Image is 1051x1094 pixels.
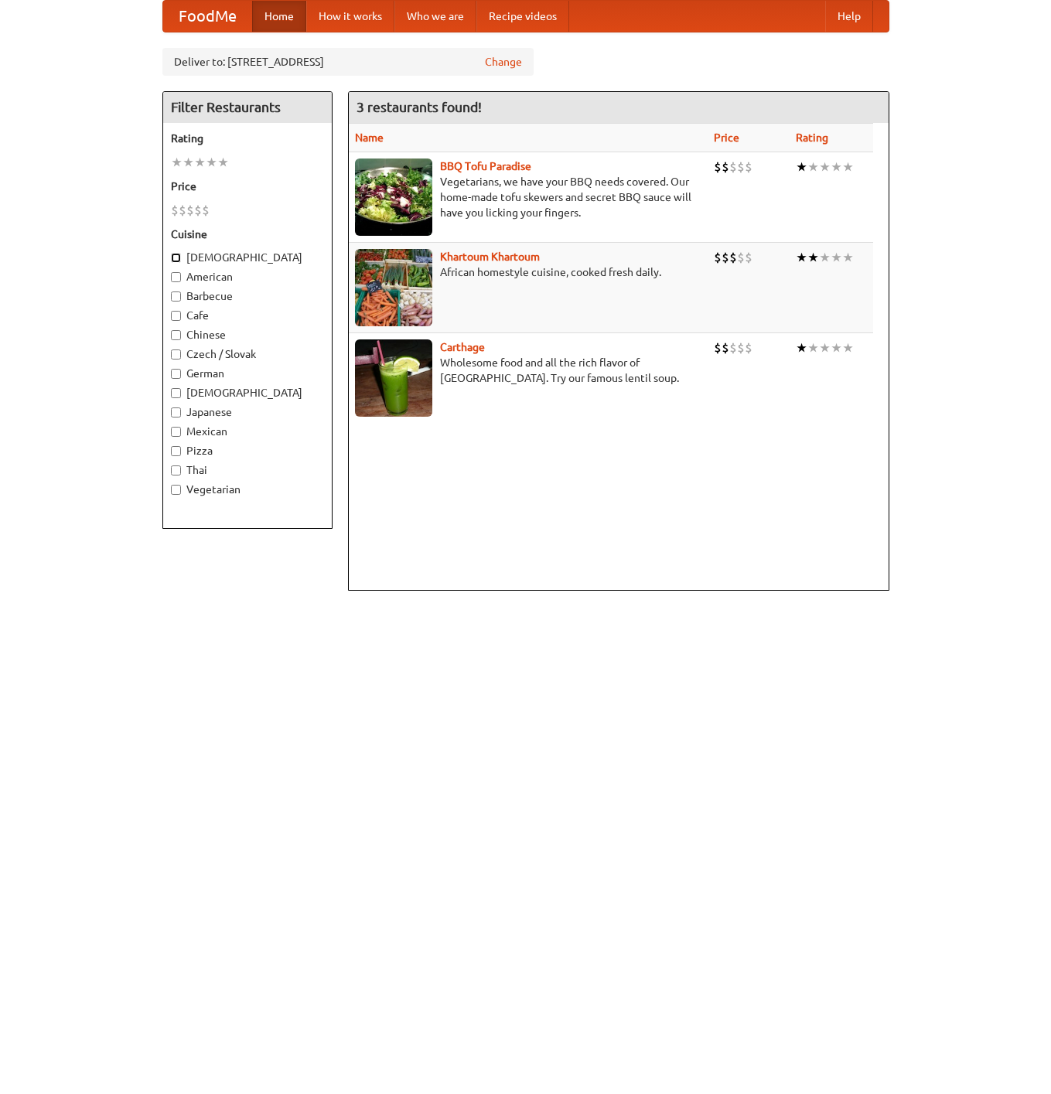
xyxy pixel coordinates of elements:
a: BBQ Tofu Paradise [440,160,531,172]
a: Rating [796,131,828,144]
input: Pizza [171,446,181,456]
li: $ [722,249,729,266]
a: Carthage [440,341,485,353]
li: $ [171,202,179,219]
input: Cafe [171,311,181,321]
label: Vegetarian [171,482,324,497]
input: Mexican [171,427,181,437]
li: $ [186,202,194,219]
a: Price [714,131,739,144]
li: $ [722,339,729,356]
li: ★ [183,154,194,171]
li: ★ [796,249,807,266]
li: $ [202,202,210,219]
input: German [171,369,181,379]
a: Name [355,131,384,144]
h5: Rating [171,131,324,146]
a: How it works [306,1,394,32]
p: Wholesome food and all the rich flavor of [GEOGRAPHIC_DATA]. Try our famous lentil soup. [355,355,701,386]
a: FoodMe [163,1,252,32]
h5: Price [171,179,324,194]
li: ★ [842,249,854,266]
label: Pizza [171,443,324,458]
div: Deliver to: [STREET_ADDRESS] [162,48,534,76]
input: Japanese [171,407,181,417]
li: ★ [831,339,842,356]
a: Help [825,1,873,32]
input: [DEMOGRAPHIC_DATA] [171,388,181,398]
label: Chinese [171,327,324,343]
a: Who we are [394,1,476,32]
li: $ [745,339,752,356]
li: $ [179,202,186,219]
li: $ [737,249,745,266]
li: $ [729,158,737,176]
label: Barbecue [171,288,324,304]
li: $ [722,158,729,176]
input: Thai [171,465,181,475]
label: Thai [171,462,324,478]
input: Chinese [171,330,181,340]
li: $ [729,339,737,356]
li: ★ [171,154,183,171]
li: $ [745,158,752,176]
li: $ [194,202,202,219]
li: $ [714,339,722,356]
li: ★ [217,154,229,171]
a: Home [252,1,306,32]
p: Vegetarians, we have your BBQ needs covered. Our home-made tofu skewers and secret BBQ sauce will... [355,174,701,220]
label: Japanese [171,404,324,420]
li: ★ [807,249,819,266]
li: ★ [831,249,842,266]
li: ★ [819,339,831,356]
li: $ [737,339,745,356]
li: ★ [831,158,842,176]
a: Recipe videos [476,1,569,32]
li: $ [729,249,737,266]
input: Barbecue [171,291,181,302]
input: American [171,272,181,282]
input: [DEMOGRAPHIC_DATA] [171,253,181,263]
li: $ [737,158,745,176]
li: ★ [206,154,217,171]
h4: Filter Restaurants [163,92,332,123]
label: [DEMOGRAPHIC_DATA] [171,385,324,400]
li: $ [714,158,722,176]
img: tofuparadise.jpg [355,158,432,236]
p: African homestyle cuisine, cooked fresh daily. [355,264,701,280]
img: khartoum.jpg [355,249,432,326]
li: ★ [819,249,831,266]
label: Cafe [171,308,324,323]
li: ★ [819,158,831,176]
input: Czech / Slovak [171,349,181,360]
label: German [171,366,324,381]
li: $ [714,249,722,266]
label: [DEMOGRAPHIC_DATA] [171,250,324,265]
li: $ [745,249,752,266]
label: Mexican [171,424,324,439]
h5: Cuisine [171,227,324,242]
li: ★ [796,339,807,356]
input: Vegetarian [171,485,181,495]
li: ★ [807,158,819,176]
a: Change [485,54,522,70]
li: ★ [842,158,854,176]
li: ★ [194,154,206,171]
label: American [171,269,324,285]
li: ★ [807,339,819,356]
li: ★ [842,339,854,356]
label: Czech / Slovak [171,346,324,362]
img: carthage.jpg [355,339,432,417]
ng-pluralize: 3 restaurants found! [357,100,482,114]
li: ★ [796,158,807,176]
a: Khartoum Khartoum [440,250,540,263]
